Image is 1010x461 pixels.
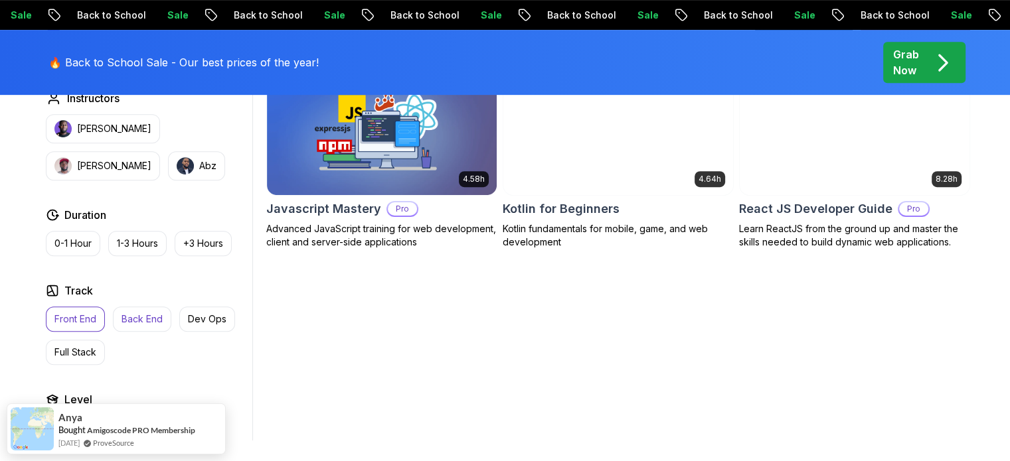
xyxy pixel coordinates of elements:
[503,66,734,249] a: Kotlin for Beginners card4.64hKotlin for BeginnersKotlin fundamentals for mobile, game, and web d...
[183,237,223,250] p: +3 Hours
[58,437,80,448] span: [DATE]
[54,312,96,326] p: Front End
[54,237,92,250] p: 0-1 Hour
[77,159,151,172] p: [PERSON_NAME]
[311,9,353,22] p: Sale
[11,407,54,450] img: provesource social proof notification image
[58,425,86,435] span: Bought
[938,9,980,22] p: Sale
[46,114,160,143] button: instructor img[PERSON_NAME]
[179,306,235,332] button: Dev Ops
[117,237,158,250] p: 1-3 Hours
[113,306,171,332] button: Back End
[266,200,381,218] h2: Javascript Mastery
[781,9,823,22] p: Sale
[936,174,958,184] p: 8.28h
[847,9,938,22] p: Back to School
[64,9,154,22] p: Back to School
[64,283,93,298] h2: Track
[266,222,497,249] p: Advanced JavaScript training for web development, client and server-side applications
[46,306,105,332] button: Front End
[267,66,497,195] img: Javascript Mastery card
[739,66,970,249] a: React JS Developer Guide card8.28hReact JS Developer GuideProLearn ReactJS from the ground up and...
[691,9,781,22] p: Back to School
[64,207,106,223] h2: Duration
[46,231,100,256] button: 0-1 Hour
[46,151,160,180] button: instructor img[PERSON_NAME]
[77,122,151,135] p: [PERSON_NAME]
[122,312,163,326] p: Back End
[177,157,194,174] img: instructor img
[377,9,467,22] p: Back to School
[67,90,120,106] h2: Instructors
[58,412,82,423] span: Anya
[48,54,319,70] p: 🔥 Back to School Sale - Our best prices of the year!
[467,9,510,22] p: Sale
[54,157,72,174] img: instructor img
[503,66,733,195] img: Kotlin for Beginners card
[739,200,892,218] h2: React JS Developer Guide
[463,174,485,184] p: 4.58h
[199,159,216,172] p: Abz
[503,200,620,218] h2: Kotlin for Beginners
[154,9,197,22] p: Sale
[388,202,417,216] p: Pro
[740,66,969,195] img: React JS Developer Guide card
[739,222,970,249] p: Learn ReactJS from the ground up and master the skills needed to build dynamic web applications.
[699,174,721,184] p: 4.64h
[534,9,624,22] p: Back to School
[503,222,734,249] p: Kotlin fundamentals for mobile, game, and web development
[54,346,96,359] p: Full Stack
[54,120,72,137] img: instructor img
[93,437,134,448] a: ProveSource
[624,9,667,22] p: Sale
[108,231,167,256] button: 1-3 Hours
[168,151,225,180] button: instructor imgAbz
[87,425,195,435] a: Amigoscode PRO Membership
[899,202,928,216] p: Pro
[220,9,311,22] p: Back to School
[188,312,226,326] p: Dev Ops
[893,46,919,78] p: Grab Now
[175,231,232,256] button: +3 Hours
[266,66,497,249] a: Javascript Mastery card4.58hJavascript MasteryProAdvanced JavaScript training for web development...
[46,340,105,365] button: Full Stack
[64,391,92,407] h2: Level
